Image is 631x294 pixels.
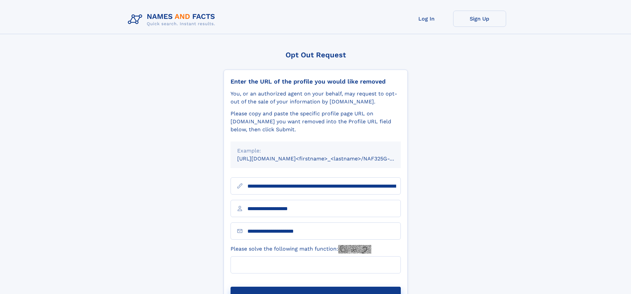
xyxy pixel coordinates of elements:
img: Logo Names and Facts [125,11,221,29]
small: [URL][DOMAIN_NAME]<firstname>_<lastname>/NAF325G-xxxxxxxx [237,155,413,162]
div: Example: [237,147,394,155]
div: You, or an authorized agent on your behalf, may request to opt-out of the sale of your informatio... [231,90,401,106]
label: Please solve the following math function: [231,245,371,254]
div: Opt Out Request [224,51,408,59]
a: Log In [400,11,453,27]
div: Enter the URL of the profile you would like removed [231,78,401,85]
a: Sign Up [453,11,506,27]
div: Please copy and paste the specific profile page URL on [DOMAIN_NAME] you want removed into the Pr... [231,110,401,134]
